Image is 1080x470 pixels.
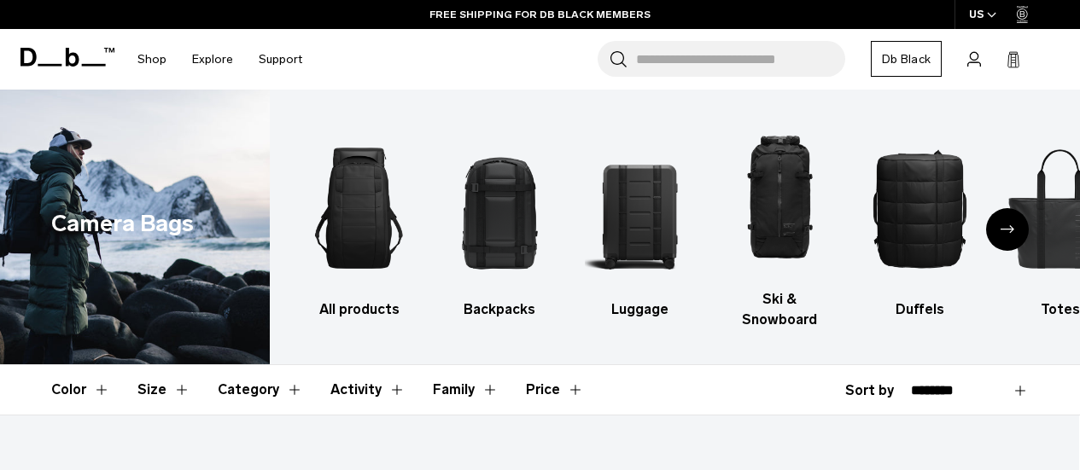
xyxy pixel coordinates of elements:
li: 5 / 10 [865,125,975,320]
a: Db Duffels [865,125,975,320]
button: Toggle Filter [51,365,110,415]
li: 1 / 10 [304,125,414,320]
a: Db Luggage [585,125,695,320]
a: FREE SHIPPING FOR DB BLACK MEMBERS [429,7,651,22]
div: Next slide [986,208,1029,251]
button: Toggle Filter [433,365,499,415]
h3: Luggage [585,299,695,320]
nav: Main Navigation [125,29,315,90]
a: Shop [137,29,166,90]
li: 3 / 10 [585,125,695,320]
button: Toggle Price [526,365,584,415]
a: Db Black [871,41,942,77]
h3: Backpacks [444,299,554,320]
li: 4 / 10 [725,115,835,330]
a: Db All products [304,125,414,320]
h3: Duffels [865,299,975,320]
h1: Camera Bags [51,206,194,241]
button: Toggle Filter [218,365,303,415]
a: Db Ski & Snowboard [725,115,835,330]
img: Db [865,125,975,291]
img: Db [444,125,554,291]
li: 2 / 10 [444,125,554,320]
a: Support [259,29,302,90]
a: Explore [192,29,233,90]
button: Toggle Filter [137,365,190,415]
button: Toggle Filter [330,365,406,415]
a: Db Backpacks [444,125,554,320]
img: Db [304,125,414,291]
img: Db [585,125,695,291]
img: Db [725,115,835,281]
h3: All products [304,299,414,320]
h3: Ski & Snowboard [725,289,835,330]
